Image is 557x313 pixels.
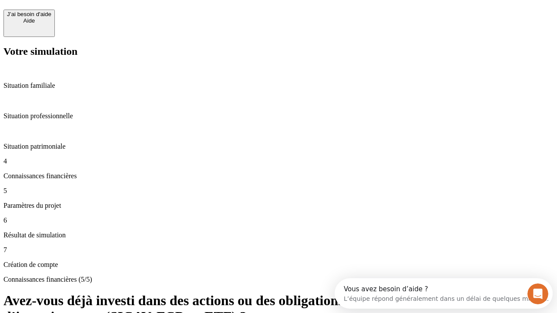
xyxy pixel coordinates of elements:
h2: Votre simulation [3,46,554,57]
div: J’ai besoin d'aide [7,11,51,17]
p: 4 [3,157,554,165]
p: Situation patrimoniale [3,143,554,150]
p: Résultat de simulation [3,231,554,239]
div: Ouvrir le Messenger Intercom [3,3,240,27]
p: Paramètres du projet [3,202,554,210]
p: Situation familiale [3,82,554,90]
iframe: Intercom live chat [527,283,548,304]
p: Situation professionnelle [3,112,554,120]
button: J’ai besoin d'aideAide [3,10,55,37]
p: 5 [3,187,554,195]
p: Connaissances financières (5/5) [3,276,554,283]
iframe: Intercom live chat discovery launcher [335,278,553,309]
div: Aide [7,17,51,24]
p: 6 [3,216,554,224]
div: Vous avez besoin d’aide ? [9,7,214,14]
p: Connaissances financières [3,172,554,180]
p: Création de compte [3,261,554,269]
div: L’équipe répond généralement dans un délai de quelques minutes. [9,14,214,23]
p: 7 [3,246,554,254]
